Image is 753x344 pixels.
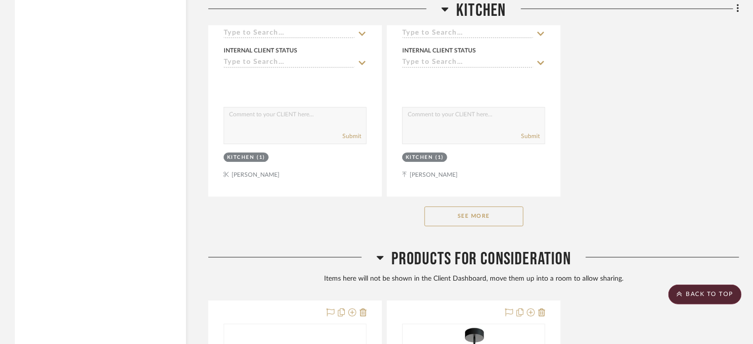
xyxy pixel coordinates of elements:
[342,132,361,141] button: Submit
[224,58,355,68] input: Type to Search…
[391,248,571,270] span: Products For Consideration
[208,274,739,285] div: Items here will not be shown in the Client Dashboard, move them up into a room to allow sharing.
[436,154,444,161] div: (1)
[424,206,523,226] button: See More
[224,46,297,55] div: Internal Client Status
[402,29,533,39] input: Type to Search…
[257,154,266,161] div: (1)
[668,285,742,304] scroll-to-top-button: BACK TO TOP
[521,132,540,141] button: Submit
[402,58,533,68] input: Type to Search…
[402,46,476,55] div: Internal Client Status
[406,154,433,161] div: Kitchen
[224,29,355,39] input: Type to Search…
[227,154,255,161] div: Kitchen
